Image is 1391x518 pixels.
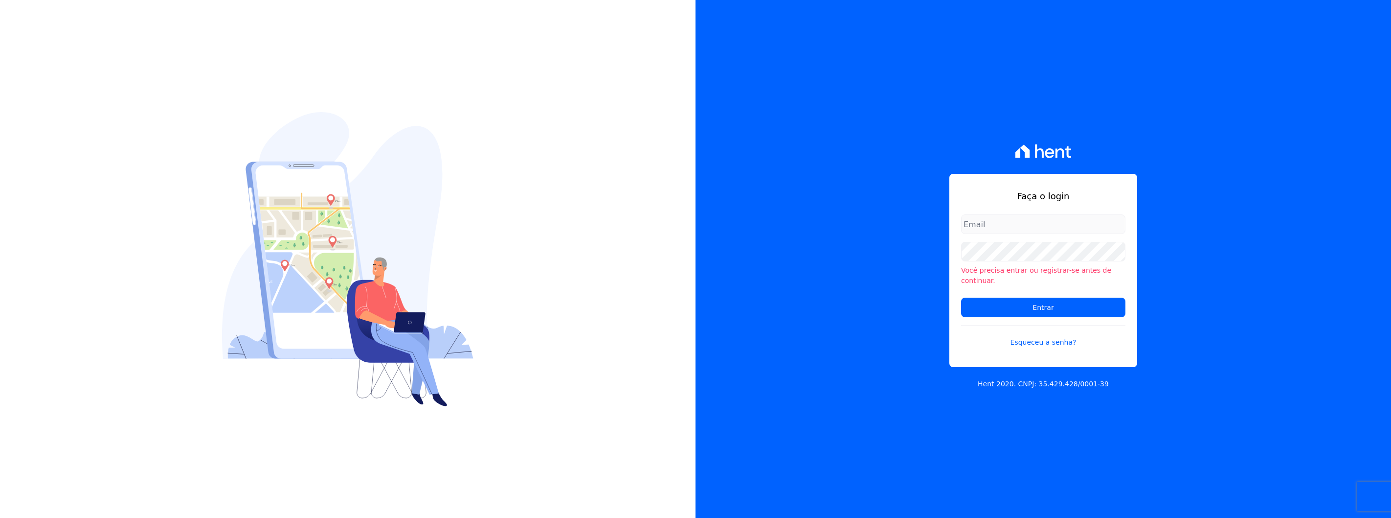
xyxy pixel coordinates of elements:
[961,265,1125,286] li: Você precisa entrar ou registrar-se antes de continuar.
[978,379,1109,389] p: Hent 2020. CNPJ: 35.429.428/0001-39
[961,214,1125,234] input: Email
[222,112,473,406] img: Login
[961,325,1125,348] a: Esqueceu a senha?
[961,298,1125,317] input: Entrar
[961,189,1125,203] h1: Faça o login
